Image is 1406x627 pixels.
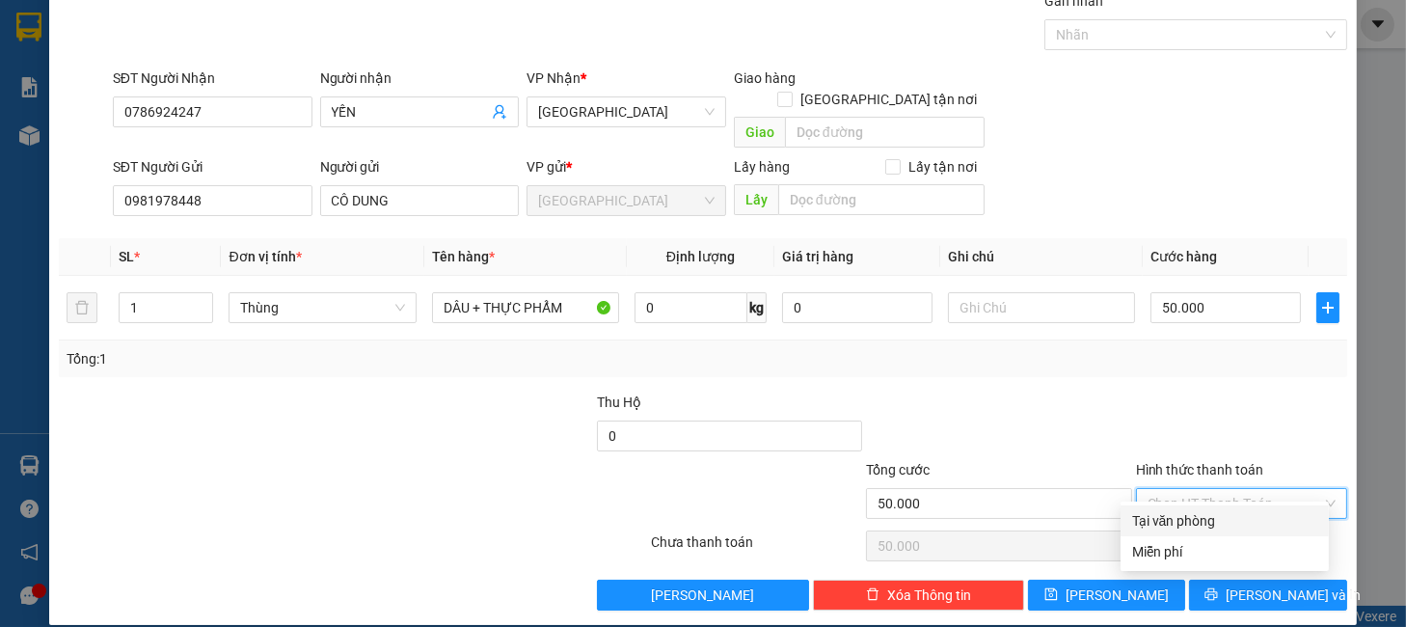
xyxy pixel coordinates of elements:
[320,156,520,177] div: Người gửi
[1066,585,1169,606] span: [PERSON_NAME]
[1132,510,1317,532] div: Tại văn phòng
[1132,541,1317,562] div: Miễn phí
[527,156,726,177] div: VP gửi
[597,395,641,410] span: Thu Hộ
[538,186,715,215] span: Đà Lạt
[1136,462,1264,477] label: Hình thức thanh toán
[652,585,755,606] span: [PERSON_NAME]
[229,249,301,264] span: Đơn vị tính
[778,184,985,215] input: Dọc đường
[782,249,853,264] span: Giá trị hàng
[734,70,796,86] span: Giao hàng
[734,184,778,215] span: Lấy
[113,156,312,177] div: SĐT Người Gửi
[492,104,507,120] span: user-add
[649,532,864,565] div: Chưa thanh toán
[866,587,879,603] span: delete
[866,462,930,477] span: Tổng cước
[67,292,97,323] button: delete
[133,82,257,103] li: VP [PERSON_NAME]
[67,348,544,369] div: Tổng: 1
[666,249,735,264] span: Định lượng
[782,292,933,323] input: 0
[734,159,790,175] span: Lấy hàng
[1189,580,1346,611] button: printer[PERSON_NAME] và In
[149,106,253,122] b: [PERSON_NAME]
[1044,587,1058,603] span: save
[1317,300,1338,315] span: plus
[538,97,715,126] span: Đà Nẵng
[119,249,134,264] span: SL
[1316,292,1339,323] button: plus
[113,68,312,89] div: SĐT Người Nhận
[1028,580,1185,611] button: save[PERSON_NAME]
[10,82,133,146] li: VP [GEOGRAPHIC_DATA]
[1150,249,1217,264] span: Cước hàng
[320,68,520,89] div: Người nhận
[887,585,971,606] span: Xóa Thông tin
[940,238,1143,276] th: Ghi chú
[10,10,280,46] li: Thanh Thuỷ
[597,580,808,611] button: [PERSON_NAME]
[734,117,785,148] span: Giao
[1204,587,1218,603] span: printer
[785,117,985,148] input: Dọc đường
[901,156,985,177] span: Lấy tận nơi
[793,89,985,110] span: [GEOGRAPHIC_DATA] tận nơi
[240,293,404,322] span: Thùng
[747,292,767,323] span: kg
[133,107,147,121] span: environment
[1226,585,1361,606] span: [PERSON_NAME] và In
[527,70,581,86] span: VP Nhận
[432,292,619,323] input: VD: Bàn, Ghế
[948,292,1135,323] input: Ghi Chú
[432,249,495,264] span: Tên hàng
[813,580,1024,611] button: deleteXóa Thông tin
